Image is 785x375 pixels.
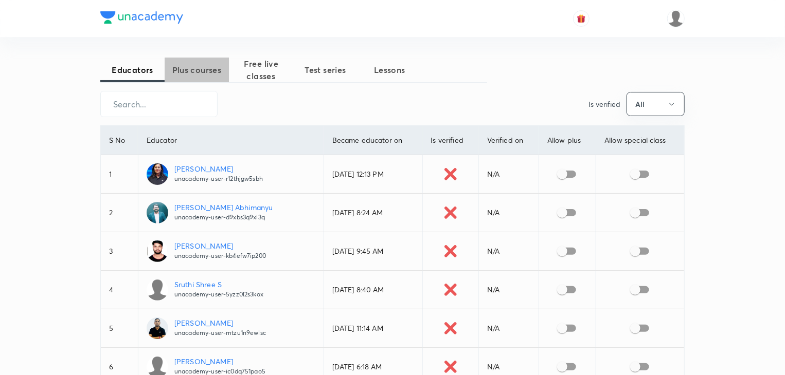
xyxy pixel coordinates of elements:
a: [PERSON_NAME]unacademy-user-kb4efw7ip200 [147,240,315,262]
td: N/A [478,155,539,194]
th: Is verified [422,126,478,155]
td: N/A [478,194,539,232]
p: [PERSON_NAME] [174,163,263,174]
td: [DATE] 8:24 AM [324,194,422,232]
p: Sruthi Shree S [174,279,263,290]
img: avatar [577,14,586,23]
span: Free live classes [229,58,293,82]
td: [DATE] 11:14 AM [324,309,422,348]
p: [PERSON_NAME] [174,356,265,367]
th: Became educator on [324,126,422,155]
td: 2 [101,194,138,232]
img: sejal [667,10,685,27]
a: [PERSON_NAME]unacademy-user-r12thjgw5sbh [147,163,315,185]
th: Verified on [478,126,539,155]
td: N/A [478,271,539,309]
td: 5 [101,309,138,348]
td: 1 [101,155,138,194]
span: Lessons [358,64,422,76]
td: N/A [478,309,539,348]
a: Sruthi Shree Sunacademy-user-5yzz0l2s3kox [147,279,315,301]
p: [PERSON_NAME] [174,240,266,251]
span: Educators [100,64,165,76]
td: [DATE] 12:13 PM [324,155,422,194]
input: Search... [101,91,217,117]
a: [PERSON_NAME] Abhimanyuunacademy-user-d9xbs3q9xl3q [147,202,315,223]
span: Plus courses [165,64,229,76]
a: Company Logo [100,11,183,26]
p: unacademy-user-kb4efw7ip200 [174,251,266,260]
p: [PERSON_NAME] Abhimanyu [174,202,273,213]
th: S No [101,126,138,155]
th: Allow special class [596,126,684,155]
td: [DATE] 9:45 AM [324,232,422,271]
p: unacademy-user-mtzu1n9ewlsc [174,328,266,338]
p: Is verified [588,99,620,109]
td: 3 [101,232,138,271]
button: All [627,92,685,116]
p: unacademy-user-r12thjgw5sbh [174,174,263,183]
p: unacademy-user-d9xbs3q9xl3q [174,213,273,222]
p: unacademy-user-5yzz0l2s3kox [174,290,263,299]
td: N/A [478,232,539,271]
a: [PERSON_NAME]unacademy-user-mtzu1n9ewlsc [147,317,315,339]
button: avatar [573,10,590,27]
td: 4 [101,271,138,309]
p: [PERSON_NAME] [174,317,266,328]
img: Company Logo [100,11,183,24]
th: Educator [138,126,324,155]
td: [DATE] 8:40 AM [324,271,422,309]
span: Test series [293,64,358,76]
th: Allow plus [539,126,596,155]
